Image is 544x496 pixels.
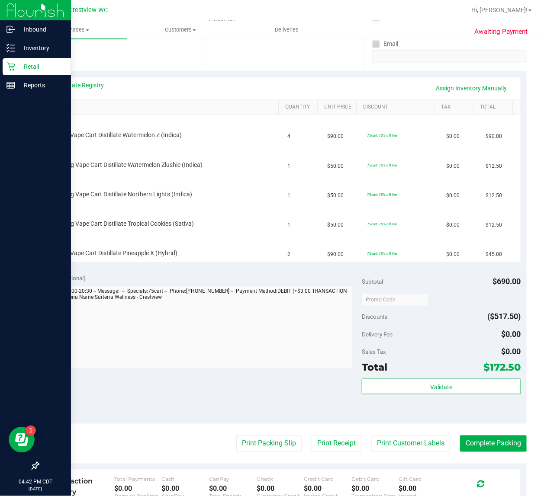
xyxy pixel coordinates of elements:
span: $12.50 [486,192,502,200]
span: $0.00 [502,330,521,339]
span: 75cart: 75% off line [367,163,398,167]
span: ($517.50) [488,312,521,321]
span: FT 0.5g Vape Cart Distillate Northern Lights (Indica) [54,190,193,198]
p: Inbound [15,24,67,35]
div: $0.00 [257,485,304,493]
a: Discount [364,104,431,111]
inline-svg: Retail [6,62,15,71]
span: $0.00 [446,162,460,170]
a: View State Registry [52,81,104,90]
span: Purchases [21,26,127,34]
a: Deliveries [234,21,340,39]
inline-svg: Inbound [6,25,15,34]
span: FT 0.5g Vape Cart Distillate Watermelon Zlushie (Indica) [54,161,203,169]
iframe: Resource center [9,427,35,453]
p: 04:42 PM CDT [4,478,67,486]
span: Discounts [362,309,387,324]
button: Complete Packing [460,435,527,452]
span: 4 [288,132,291,141]
span: $45.00 [486,250,502,259]
div: Total Payments [114,476,162,483]
div: Gift Card [399,476,447,483]
div: Check [257,476,304,483]
span: Sales Tax [362,348,386,355]
label: Email [372,38,399,50]
span: $0.00 [446,192,460,200]
span: 2 [288,250,291,259]
span: $50.00 [327,162,344,170]
span: Awaiting Payment [474,27,528,37]
span: FT 1g Vape Cart Distillate Watermelon Z (Indica) [54,131,182,139]
span: 75cart: 75% off line [367,133,398,138]
span: Deliveries [263,26,310,34]
span: $0.00 [502,347,521,356]
inline-svg: Inventory [6,44,15,52]
span: $0.00 [446,250,460,259]
span: Validate [430,384,452,390]
div: $0.00 [161,485,209,493]
span: $690.00 [493,277,521,286]
p: Inventory [15,43,67,53]
input: Promo Code [362,293,429,306]
div: Cash [161,476,209,483]
inline-svg: Reports [6,81,15,90]
button: Print Packing Slip [236,435,302,452]
span: $172.50 [484,361,521,373]
span: $12.50 [486,221,502,229]
div: $0.00 [209,485,257,493]
iframe: Resource center unread badge [26,426,36,436]
span: FT 1g Vape Cart Distillate Pineapple X (Hybrid) [54,249,178,257]
a: Purchases [21,21,127,39]
span: $50.00 [327,192,344,200]
p: Reports [15,80,67,90]
button: Print Receipt [312,435,361,452]
p: [DATE] [4,486,67,492]
span: Hi, [PERSON_NAME]! [471,6,528,13]
span: 75cart: 75% off line [367,251,398,256]
span: Subtotal [362,278,383,285]
span: 75cart: 75% off line [367,192,398,197]
button: Print Customer Labels [371,435,450,452]
p: Retail [15,61,67,72]
a: Tax [441,104,470,111]
a: SKU [51,104,275,111]
span: Total [362,361,387,373]
div: Debit Card [351,476,399,483]
div: Credit Card [304,476,351,483]
span: 1 [288,221,291,229]
div: $0.00 [351,485,399,493]
span: $90.00 [327,132,344,141]
a: Total [480,104,509,111]
span: $0.00 [446,221,460,229]
span: $50.00 [327,221,344,229]
a: Customers [127,21,234,39]
span: $90.00 [327,250,344,259]
a: Quantity [285,104,314,111]
span: 1 [288,192,291,200]
div: $0.00 [399,485,447,493]
span: Crestview WC [69,6,108,14]
span: Customers [128,26,233,34]
span: 75cart: 75% off line [367,222,398,226]
span: FT 0.5g Vape Cart Distillate Tropical Cookies (Sativa) [54,220,194,228]
div: $0.00 [114,485,162,493]
span: Delivery Fee [362,331,393,338]
span: $0.00 [446,132,460,141]
span: 1 [288,162,291,170]
span: $12.50 [486,162,502,170]
div: CanPay [209,476,257,483]
span: $90.00 [486,132,502,141]
button: Validate [362,379,521,394]
a: Unit Price [325,104,353,111]
div: $0.00 [304,485,351,493]
a: Assign Inventory Manually [431,81,513,96]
